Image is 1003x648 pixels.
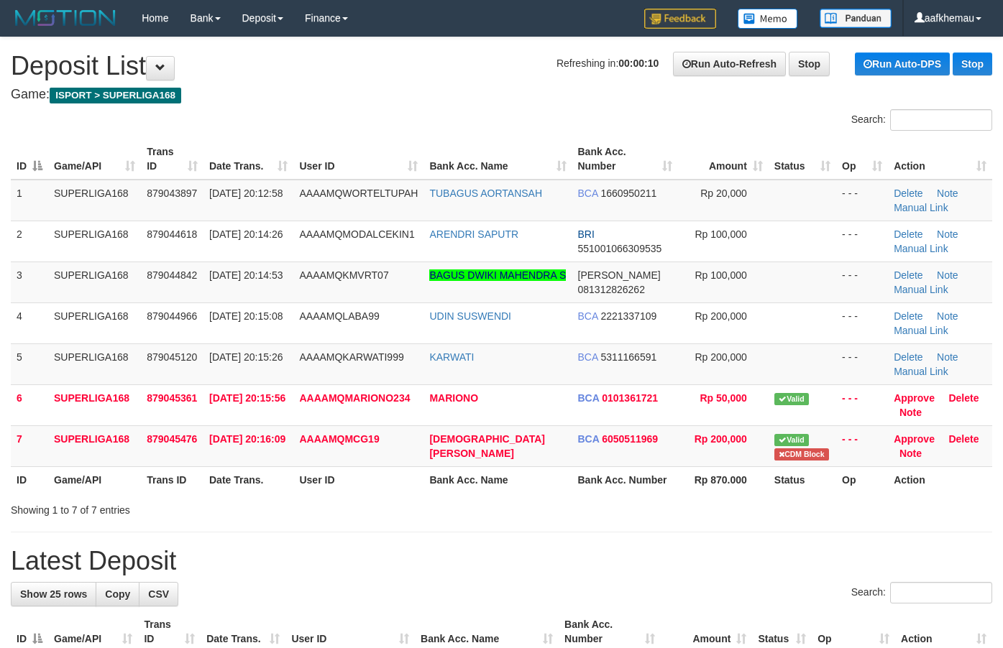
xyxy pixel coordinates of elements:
[695,269,746,281] span: Rp 100,000
[141,139,203,180] th: Trans ID: activate to sort column ascending
[423,139,572,180] th: Bank Acc. Name: activate to sort column ascending
[578,392,600,404] span: BCA
[147,351,197,363] span: 879045120
[293,466,423,493] th: User ID
[299,269,388,281] span: AAAAMQKMVRT07
[578,243,662,254] span: Copy 551001066309535 to clipboard
[139,582,178,606] a: CSV
[11,547,992,575] h1: Latest Deposit
[890,582,992,603] input: Search:
[894,433,935,445] a: Approve
[948,433,979,445] a: Delete
[894,269,922,281] a: Delete
[890,109,992,131] input: Search:
[11,425,48,466] td: 7
[48,261,141,302] td: SUPERLIGA168
[11,221,48,261] td: 2
[147,392,197,404] span: 879045361
[48,139,141,180] th: Game/API: activate to sort column ascending
[48,384,141,425] td: SUPERLIGA168
[851,582,992,603] label: Search:
[429,310,511,322] a: UDIN SUSWENDI
[11,180,48,221] td: 1
[769,139,836,180] th: Status: activate to sort column ascending
[894,228,922,240] a: Delete
[429,351,474,363] a: KARWATI
[769,466,836,493] th: Status
[600,351,656,363] span: Copy 5311166591 to clipboard
[937,310,958,322] a: Note
[894,243,948,254] a: Manual Link
[695,310,746,322] span: Rp 200,000
[789,52,830,76] a: Stop
[429,188,542,199] a: TUBAGUS AORTANSAH
[836,302,888,343] td: - - -
[937,269,958,281] a: Note
[700,188,747,199] span: Rp 20,000
[578,188,598,199] span: BCA
[429,228,518,240] a: ARENDRI SAPUTR
[894,284,948,295] a: Manual Link
[894,351,922,363] a: Delete
[293,139,423,180] th: User ID: activate to sort column ascending
[209,392,285,404] span: [DATE] 20:15:56
[953,52,992,75] a: Stop
[209,351,283,363] span: [DATE] 20:15:26
[148,588,169,600] span: CSV
[105,588,130,600] span: Copy
[836,180,888,221] td: - - -
[618,57,659,69] strong: 00:00:10
[48,466,141,493] th: Game/API
[11,261,48,302] td: 3
[578,228,595,240] span: BRI
[578,269,661,281] span: [PERSON_NAME]
[602,433,658,445] span: Copy 6050511969 to clipboard
[48,180,141,221] td: SUPERLIGA168
[96,582,139,606] a: Copy
[836,343,888,384] td: - - -
[141,466,203,493] th: Trans ID
[836,466,888,493] th: Op
[899,407,922,418] a: Note
[578,310,598,322] span: BCA
[894,392,935,404] a: Approve
[600,188,656,199] span: Copy 1660950211 to clipboard
[894,310,922,322] a: Delete
[836,221,888,261] td: - - -
[894,202,948,213] a: Manual Link
[209,433,285,445] span: [DATE] 20:16:09
[429,392,478,404] a: MARIONO
[423,466,572,493] th: Bank Acc. Name
[11,384,48,425] td: 6
[299,392,410,404] span: AAAAMQMARIONO234
[678,139,769,180] th: Amount: activate to sort column ascending
[888,466,992,493] th: Action
[48,343,141,384] td: SUPERLIGA168
[299,310,379,322] span: AAAAMQLABA99
[11,497,407,517] div: Showing 1 to 7 of 7 entries
[774,434,809,446] span: Valid transaction
[50,88,181,103] span: ISPORT > SUPERLIGA168
[11,139,48,180] th: ID: activate to sort column descending
[899,448,922,459] a: Note
[937,228,958,240] a: Note
[11,343,48,384] td: 5
[299,188,418,199] span: AAAAMQWORTELTUPAH
[695,351,746,363] span: Rp 200,000
[820,9,892,28] img: panduan.png
[578,433,600,445] span: BCA
[578,351,598,363] span: BCA
[836,425,888,466] td: - - -
[147,228,197,240] span: 879044618
[678,466,769,493] th: Rp 870.000
[855,52,950,75] a: Run Auto-DPS
[836,384,888,425] td: - - -
[11,582,96,606] a: Show 25 rows
[48,302,141,343] td: SUPERLIGA168
[557,57,659,69] span: Refreshing in:
[147,310,197,322] span: 879044966
[147,188,197,199] span: 879043897
[600,310,656,322] span: Copy 2221337109 to clipboard
[851,109,992,131] label: Search:
[572,466,678,493] th: Bank Acc. Number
